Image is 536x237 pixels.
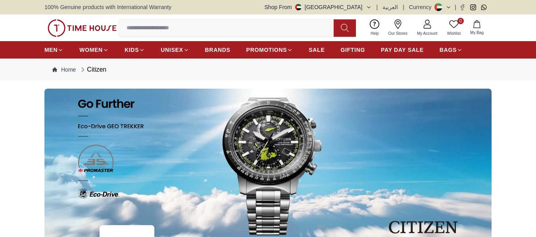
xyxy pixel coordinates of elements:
a: BRANDS [205,43,231,57]
button: My Bag [465,19,488,37]
span: Wishlist [444,30,464,36]
a: PAY DAY SALE [381,43,424,57]
a: GIFTING [340,43,365,57]
a: PROMOTIONS [246,43,293,57]
span: Help [367,30,382,36]
span: Our Stores [385,30,411,36]
span: MEN [44,46,58,54]
span: 100% Genuine products with International Warranty [44,3,171,11]
span: WOMEN [79,46,103,54]
span: BRANDS [205,46,231,54]
a: Home [52,66,76,74]
button: العربية [382,3,398,11]
a: SALE [309,43,325,57]
a: Facebook [459,4,465,10]
img: United Arab Emirates [295,4,302,10]
span: 0 [457,18,464,24]
span: My Bag [467,30,487,36]
nav: Breadcrumb [44,59,492,81]
img: ... [48,19,117,37]
span: PAY DAY SALE [381,46,424,54]
span: UNISEX [161,46,183,54]
span: KIDS [125,46,139,54]
a: Whatsapp [481,4,487,10]
a: Our Stores [384,18,412,38]
span: BAGS [440,46,457,54]
a: 0Wishlist [442,18,465,38]
a: KIDS [125,43,145,57]
span: PROMOTIONS [246,46,287,54]
div: Citizen [79,65,106,74]
span: | [377,3,378,11]
a: UNISEX [161,43,189,57]
a: Instagram [470,4,476,10]
button: Shop From[GEOGRAPHIC_DATA] [265,3,372,11]
div: Currency [409,3,435,11]
span: SALE [309,46,325,54]
a: WOMEN [79,43,109,57]
a: BAGS [440,43,463,57]
a: Help [366,18,384,38]
span: | [403,3,404,11]
span: My Account [414,30,441,36]
a: MEN [44,43,63,57]
span: | [455,3,456,11]
span: GIFTING [340,46,365,54]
